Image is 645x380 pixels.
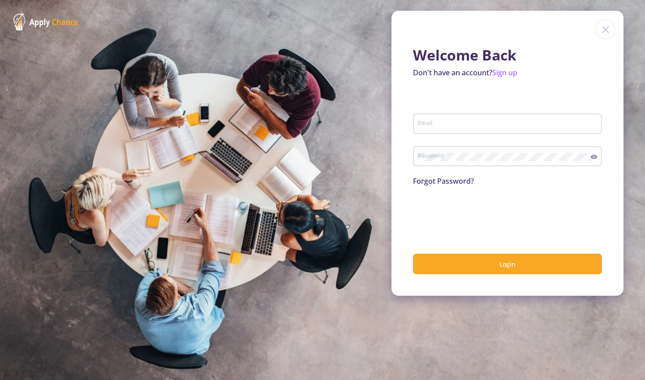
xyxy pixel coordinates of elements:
span: Login [499,260,516,268]
img: ApplyChance Logo [13,13,78,30]
p: Don't have an account? [413,67,602,78]
img: close icon [596,20,615,39]
iframe: reCAPTCHA [413,197,549,232]
button: Login [413,254,602,275]
a: Forgot Password? [413,176,474,186]
h1: Welcome Back [413,47,602,64]
a: Sign up [492,68,517,78]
